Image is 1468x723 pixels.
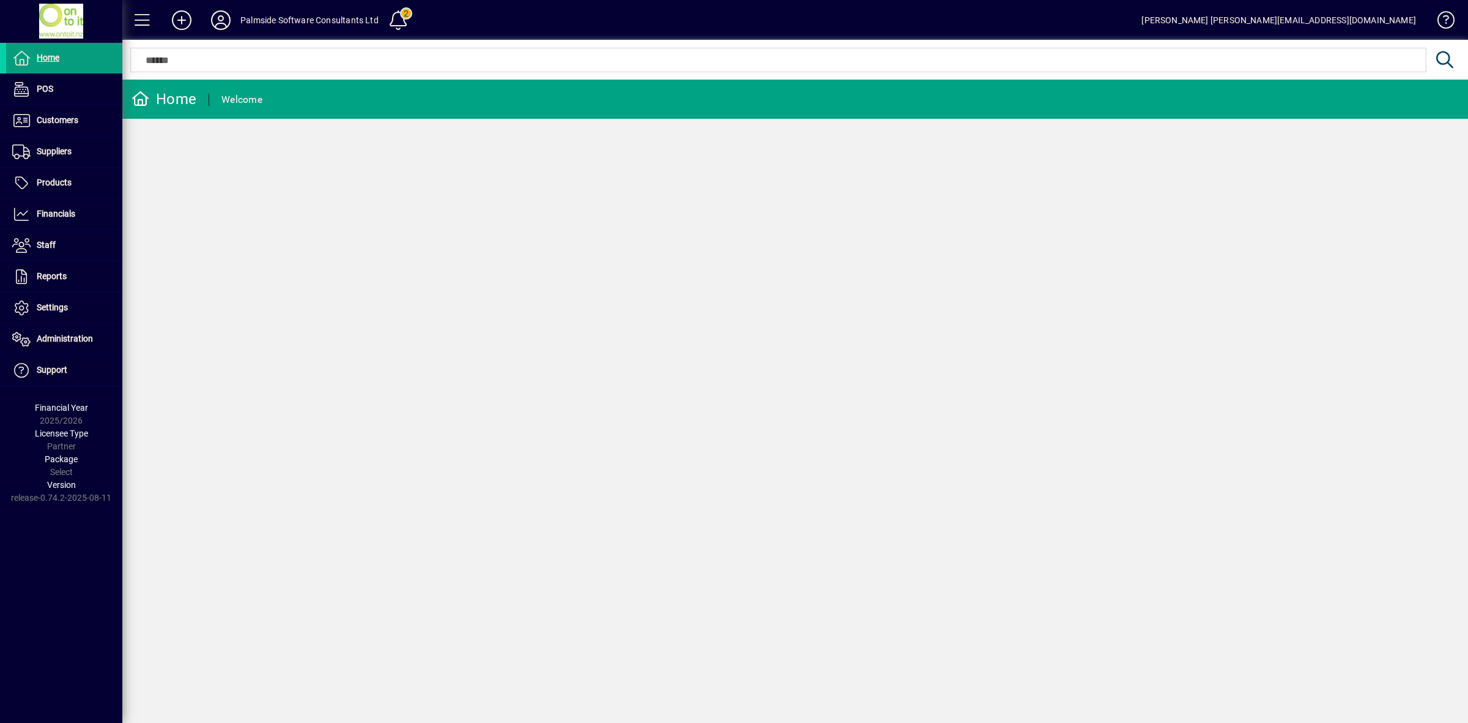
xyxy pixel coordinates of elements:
[37,84,53,94] span: POS
[6,293,122,323] a: Settings
[6,324,122,354] a: Administration
[6,230,122,261] a: Staff
[35,403,88,413] span: Financial Year
[47,480,76,490] span: Version
[240,10,379,30] div: Palmside Software Consultants Ltd
[37,115,78,125] span: Customers
[6,137,122,167] a: Suppliers
[6,74,122,105] a: POS
[37,146,72,156] span: Suppliers
[37,240,56,250] span: Staff
[37,209,75,219] span: Financials
[45,454,78,464] span: Package
[37,334,93,343] span: Administration
[35,429,88,438] span: Licensee Type
[162,9,201,31] button: Add
[37,271,67,281] span: Reports
[37,53,59,62] span: Home
[1141,10,1416,30] div: [PERSON_NAME] [PERSON_NAME][EMAIL_ADDRESS][DOMAIN_NAME]
[132,89,196,109] div: Home
[37,178,72,187] span: Products
[6,355,122,386] a: Support
[37,302,68,312] span: Settings
[221,90,262,110] div: Welcome
[6,105,122,136] a: Customers
[6,261,122,292] a: Reports
[37,365,67,375] span: Support
[6,168,122,198] a: Products
[1428,2,1453,42] a: Knowledge Base
[201,9,240,31] button: Profile
[6,199,122,230] a: Financials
